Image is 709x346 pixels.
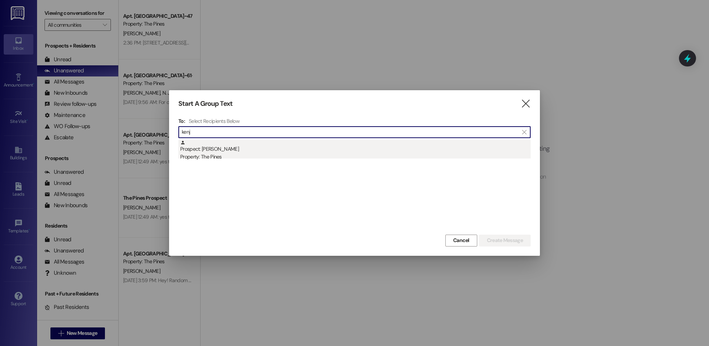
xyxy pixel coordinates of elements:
div: Prospect: [PERSON_NAME]Property: The Pines [178,140,531,159]
i:  [521,100,531,108]
h3: Start A Group Text [178,99,233,108]
span: Create Message [487,236,523,244]
button: Clear text [518,127,530,138]
span: Cancel [453,236,469,244]
div: Prospect: [PERSON_NAME] [180,140,531,161]
button: Create Message [479,235,531,247]
button: Cancel [445,235,477,247]
div: Property: The Pines [180,153,531,161]
h4: Select Recipients Below [189,118,240,124]
input: Search for any contact or apartment [182,127,518,137]
i:  [522,129,526,135]
h3: To: [178,118,185,124]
